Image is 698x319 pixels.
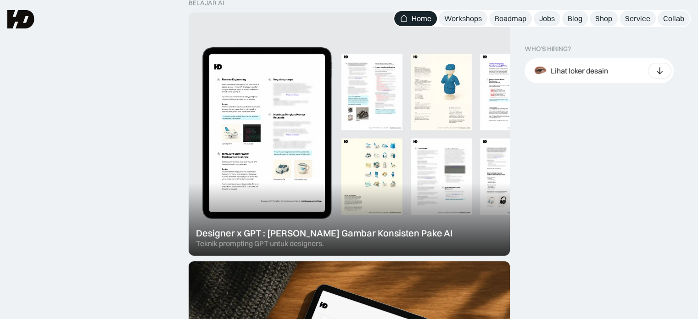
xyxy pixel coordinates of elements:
[658,11,690,26] a: Collab
[525,45,571,53] div: WHO’S HIRING?
[534,11,560,26] a: Jobs
[394,11,437,26] a: Home
[489,11,532,26] a: Roadmap
[562,11,588,26] a: Blog
[620,11,656,26] a: Service
[551,66,608,76] div: Lihat loker desain
[412,14,431,23] div: Home
[590,11,618,26] a: Shop
[495,14,526,23] div: Roadmap
[539,14,555,23] div: Jobs
[625,14,650,23] div: Service
[439,11,487,26] a: Workshops
[568,14,582,23] div: Blog
[444,14,482,23] div: Workshops
[595,14,612,23] div: Shop
[189,12,510,256] a: Designer x GPT : [PERSON_NAME] Gambar Konsisten Pake AITeknik prompting GPT untuk designers.
[663,14,684,23] div: Collab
